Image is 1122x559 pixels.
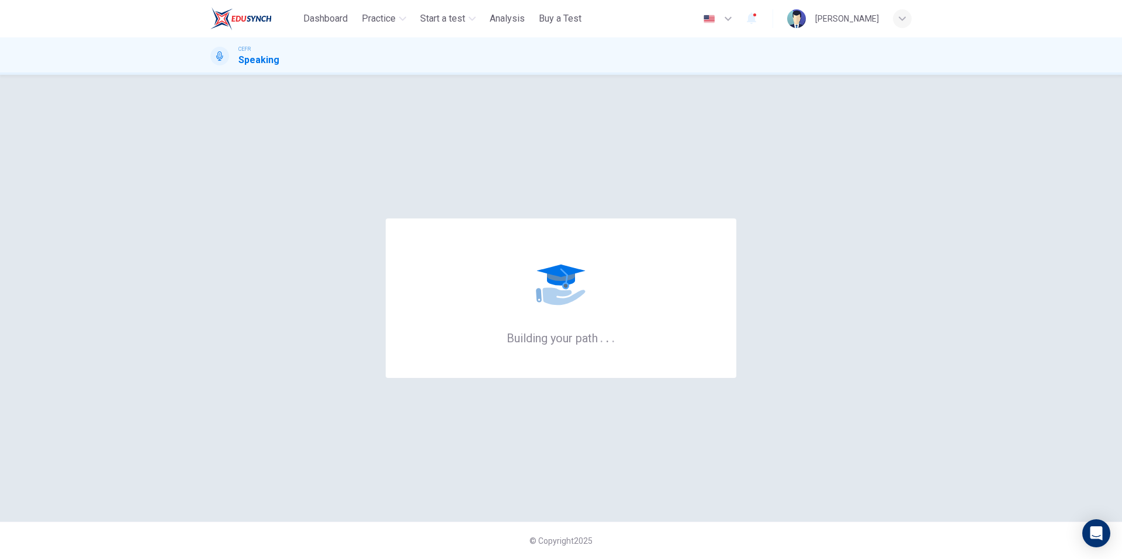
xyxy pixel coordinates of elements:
a: ELTC logo [210,7,299,30]
img: ELTC logo [210,7,272,30]
img: Profile picture [787,9,806,28]
span: Buy a Test [539,12,581,26]
span: Analysis [490,12,525,26]
span: Practice [362,12,396,26]
button: Analysis [485,8,529,29]
img: en [702,15,716,23]
h6: . [605,327,610,346]
button: Dashboard [299,8,352,29]
div: [PERSON_NAME] [815,12,879,26]
span: Start a test [420,12,465,26]
span: © Copyright 2025 [529,536,593,546]
span: Dashboard [303,12,348,26]
h6: . [600,327,604,346]
div: Open Intercom Messenger [1082,519,1110,547]
button: Buy a Test [534,8,586,29]
h6: Building your path [507,330,615,345]
span: CEFR [238,45,251,53]
button: Start a test [415,8,480,29]
button: Practice [357,8,411,29]
h1: Speaking [238,53,279,67]
h6: . [611,327,615,346]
